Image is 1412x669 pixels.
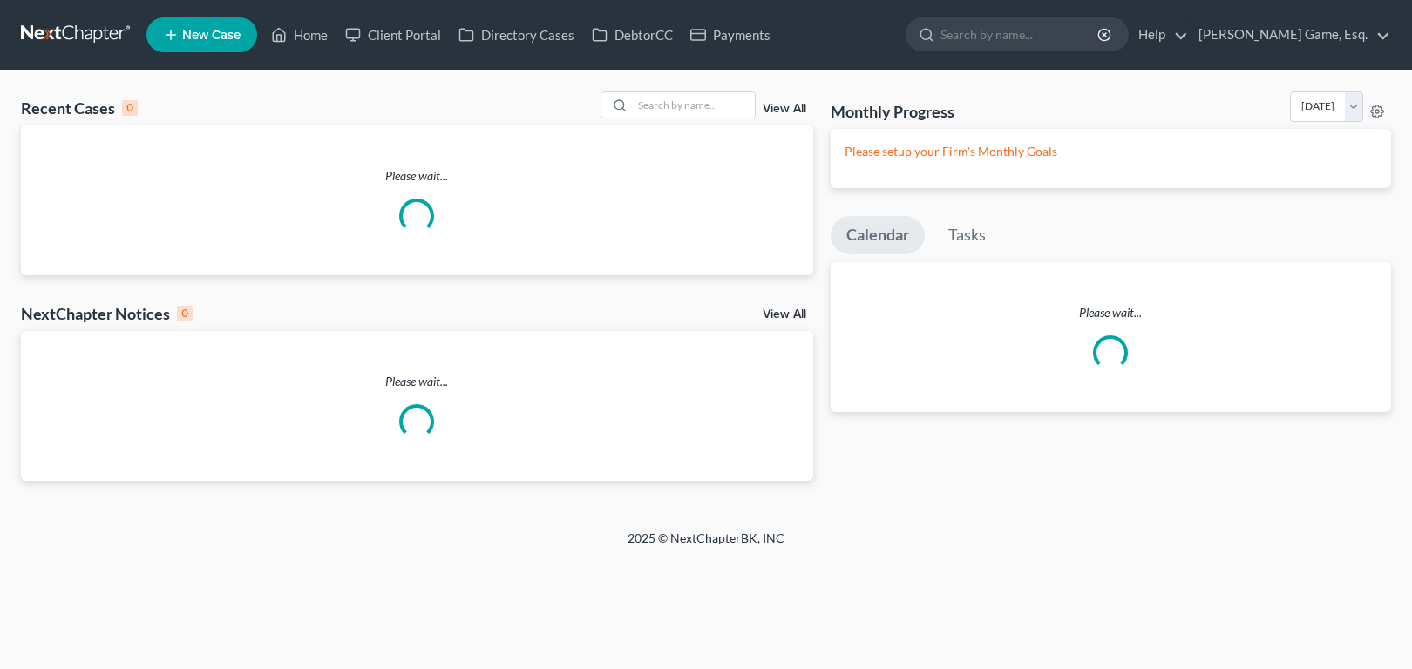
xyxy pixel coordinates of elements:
[763,103,806,115] a: View All
[763,308,806,321] a: View All
[831,304,1391,321] p: Please wait...
[1130,19,1188,51] a: Help
[845,143,1377,160] p: Please setup your Firm's Monthly Goals
[21,98,138,118] div: Recent Cases
[209,530,1203,561] div: 2025 © NextChapterBK, INC
[933,216,1001,254] a: Tasks
[583,19,682,51] a: DebtorCC
[450,19,583,51] a: Directory Cases
[831,216,925,254] a: Calendar
[182,29,241,42] span: New Case
[21,167,813,185] p: Please wait...
[633,92,755,118] input: Search by name...
[940,18,1100,51] input: Search by name...
[1190,19,1390,51] a: [PERSON_NAME] Game, Esq.
[21,303,193,324] div: NextChapter Notices
[682,19,779,51] a: Payments
[122,100,138,116] div: 0
[831,101,954,122] h3: Monthly Progress
[262,19,336,51] a: Home
[21,373,813,390] p: Please wait...
[336,19,450,51] a: Client Portal
[177,306,193,321] div: 0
